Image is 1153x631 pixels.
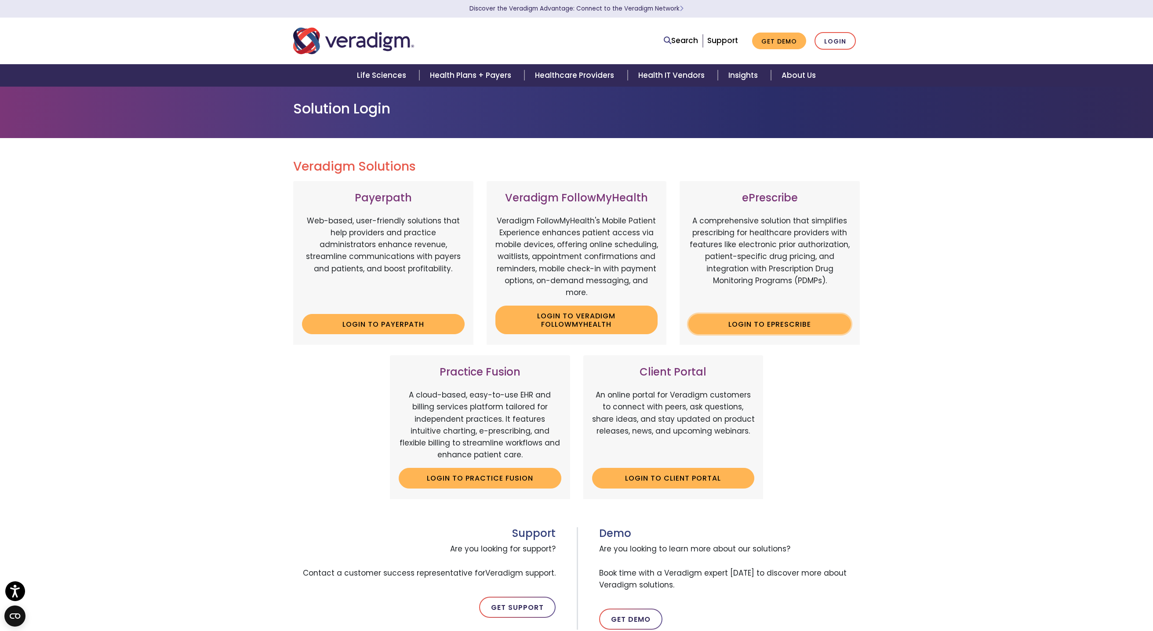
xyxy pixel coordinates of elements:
[495,306,658,334] a: Login to Veradigm FollowMyHealth
[399,366,561,379] h3: Practice Fusion
[399,389,561,461] p: A cloud-based, easy-to-use EHR and billing services platform tailored for independent practices. ...
[302,314,465,334] a: Login to Payerpath
[4,605,25,627] button: Open CMP widget
[752,33,806,50] a: Get Demo
[399,468,561,488] a: Login to Practice Fusion
[419,64,524,87] a: Health Plans + Payers
[302,192,465,204] h3: Payerpath
[707,35,738,46] a: Support
[293,159,860,174] h2: Veradigm Solutions
[469,4,684,13] a: Discover the Veradigm Advantage: Connect to the Veradigm NetworkLearn More
[592,468,755,488] a: Login to Client Portal
[664,35,698,47] a: Search
[688,192,851,204] h3: ePrescribe
[599,540,860,595] span: Are you looking to learn more about our solutions? Book time with a Veradigm expert [DATE] to dis...
[485,568,556,578] span: Veradigm support.
[293,540,556,583] span: Are you looking for support? Contact a customer success representative for
[302,215,465,307] p: Web-based, user-friendly solutions that help providers and practice administrators enhance revenu...
[599,609,662,630] a: Get Demo
[495,215,658,299] p: Veradigm FollowMyHealth's Mobile Patient Experience enhances patient access via mobile devices, o...
[592,366,755,379] h3: Client Portal
[293,527,556,540] h3: Support
[680,4,684,13] span: Learn More
[628,64,718,87] a: Health IT Vendors
[815,32,856,50] a: Login
[688,215,851,307] p: A comprehensive solution that simplifies prescribing for healthcare providers with features like ...
[592,389,755,461] p: An online portal for Veradigm customers to connect with peers, ask questions, share ideas, and st...
[599,527,860,540] h3: Demo
[524,64,627,87] a: Healthcare Providers
[293,100,860,117] h1: Solution Login
[984,568,1142,620] iframe: Drift Chat Widget
[346,64,419,87] a: Life Sciences
[718,64,771,87] a: Insights
[293,26,414,55] img: Veradigm logo
[479,597,556,618] a: Get Support
[771,64,826,87] a: About Us
[688,314,851,334] a: Login to ePrescribe
[495,192,658,204] h3: Veradigm FollowMyHealth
